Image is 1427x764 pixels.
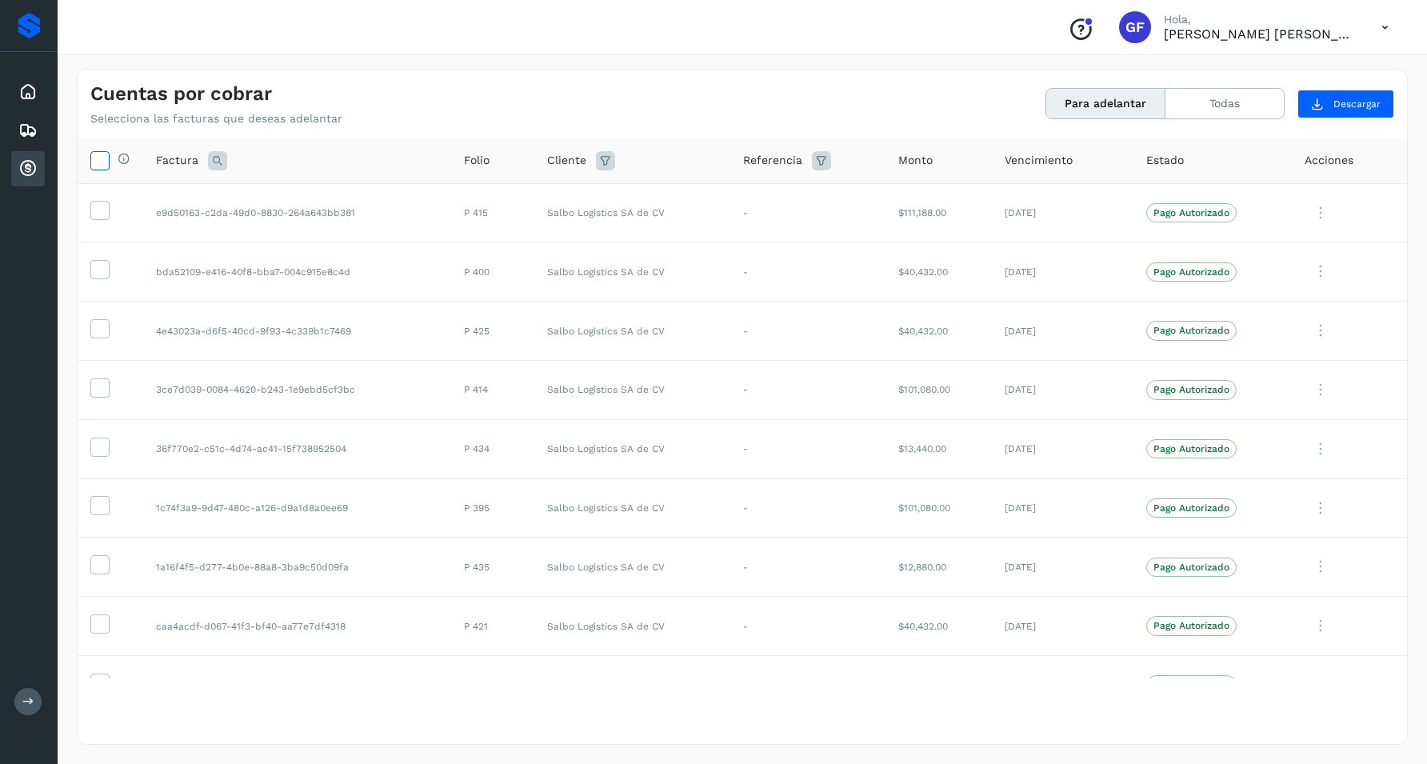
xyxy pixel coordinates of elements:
td: Salbo Logistics SA de CV [534,302,730,361]
td: Salbo Logistics SA de CV [534,360,730,419]
h4: Cuentas por cobrar [90,82,272,106]
td: P 414 [451,360,534,419]
td: $13,440.00 [885,419,992,478]
p: Selecciona las facturas que deseas adelantar [90,112,342,126]
td: - [730,360,885,419]
td: P 434 [451,419,534,478]
td: $101,080.00 [885,360,992,419]
span: Cliente [547,152,586,169]
p: Pago Autorizado [1153,502,1229,514]
td: $101,080.00 [885,478,992,538]
td: [DATE] [992,597,1133,656]
td: [DATE] [992,419,1133,478]
span: Factura [156,152,198,169]
span: Folio [464,152,490,169]
p: Hola, [1164,13,1356,26]
button: Todas [1165,89,1284,118]
td: [DATE] [992,242,1133,302]
td: [DATE] [992,360,1133,419]
td: P 425 [451,302,534,361]
td: $40,432.00 [885,302,992,361]
p: Gabriel Falcon Aguirre [1164,26,1356,42]
div: Embarques [11,113,45,148]
button: Descargar [1297,90,1394,118]
p: Pago Autorizado [1153,384,1229,395]
td: 1500 [451,655,534,714]
span: Vencimiento [1005,152,1073,169]
td: [DATE] [992,302,1133,361]
td: caa4acdf-d067-41f3-bf40-aa77e7df4318 [143,597,451,656]
p: Pago Autorizado [1153,620,1229,631]
td: 3ce7d039-0084-4620-b243-1e9ebd5cf3bc [143,360,451,419]
td: [DATE] [992,478,1133,538]
td: [DATE] [992,183,1133,242]
p: Pago Autorizado [1153,266,1229,278]
td: Salbo Logistics SA de CV [534,655,730,714]
td: - [730,655,885,714]
td: P 415 [451,183,534,242]
td: - [730,183,885,242]
td: P 421 [451,597,534,656]
p: Pago Autorizado [1153,207,1229,218]
td: $40,432.00 [885,597,992,656]
div: Cuentas por cobrar [11,151,45,186]
td: $12,880.00 [885,538,992,597]
td: Salbo Logistics SA de CV [534,478,730,538]
td: 1a16f4f5-d277-4b0e-88a8-3ba9c50d09fa [143,538,451,597]
td: $40,432.00 [885,242,992,302]
td: a4974de5-c037-411f-a4b7-a6c0d46150d9 [143,655,451,714]
td: $111,188.00 [885,183,992,242]
p: Pago Autorizado [1153,443,1229,454]
td: - [730,302,885,361]
td: Salbo Logistics SA de CV [534,419,730,478]
td: bda52109-e416-40f8-bba7-004c915e8c4d [143,242,451,302]
td: [DATE] [992,655,1133,714]
td: Salbo Logistics SA de CV [534,597,730,656]
td: Salbo Logistics SA de CV [534,538,730,597]
td: e9d50163-c2da-49d0-8830-264a643bb381 [143,183,451,242]
td: - [730,538,885,597]
span: Monto [898,152,933,169]
td: [DATE] [992,538,1133,597]
td: P 435 [451,538,534,597]
div: Inicio [11,74,45,110]
td: Salbo Logistics SA de CV [534,242,730,302]
button: Para adelantar [1046,89,1165,118]
span: Descargar [1333,97,1381,111]
td: $12,880.00 [885,655,992,714]
td: 36f770e2-c51c-4d74-ac41-15f738952504 [143,419,451,478]
td: Salbo Logistics SA de CV [534,183,730,242]
td: - [730,478,885,538]
td: 1c74f3a9-9d47-480c-a126-d9a1d8a0ee69 [143,478,451,538]
span: Referencia [743,152,802,169]
td: P 395 [451,478,534,538]
td: - [730,242,885,302]
p: Pago Autorizado [1153,325,1229,336]
p: Pago Autorizado [1153,562,1229,573]
span: Acciones [1305,152,1353,169]
td: P 400 [451,242,534,302]
td: 4e43023a-d6f5-40cd-9f93-4c339b1c7469 [143,302,451,361]
td: - [730,597,885,656]
td: - [730,419,885,478]
span: Estado [1146,152,1184,169]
